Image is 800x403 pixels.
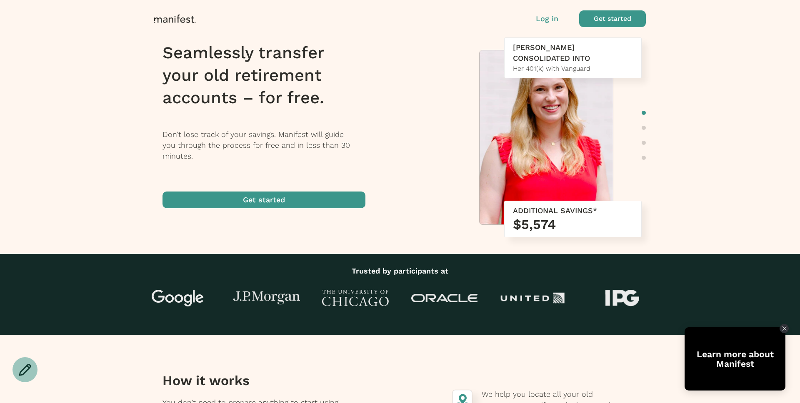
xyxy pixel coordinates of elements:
[513,64,633,74] div: Her 401(k) with Vanguard
[513,42,633,64] div: [PERSON_NAME] CONSOLIDATED INTO
[685,327,785,391] div: Open Tolstoy
[579,10,646,27] button: Get started
[162,192,365,208] button: Get started
[233,291,300,305] img: J.P Morgan
[536,13,558,24] button: Log in
[685,327,785,391] div: Tolstoy bubble widget
[162,129,376,162] p: Don’t lose track of your savings. Manifest will guide you through the process for free and in les...
[322,290,389,306] img: University of Chicago
[513,205,633,216] div: ADDITIONAL SAVINGS*
[162,42,376,109] h1: Seamlessly transfer your old retirement accounts – for free.
[685,349,785,368] div: Learn more about Manifest
[780,324,789,333] div: Close Tolstoy widget
[411,294,478,303] img: Oracle
[480,50,613,229] img: Meredith
[145,290,211,306] img: Google
[685,327,785,391] div: Open Tolstoy widget
[513,216,633,233] h3: $5,574
[162,372,349,389] h3: How it works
